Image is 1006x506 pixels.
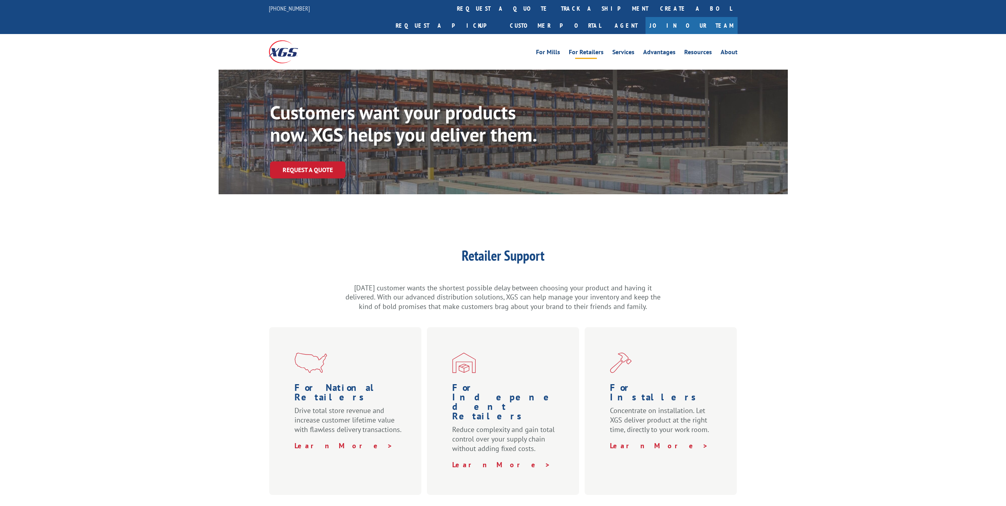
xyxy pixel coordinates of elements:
[610,406,715,441] p: Concentrate on installation. Let XGS deliver product at the right time, directly to your work room.
[607,17,646,34] a: Agent
[345,248,661,267] h1: Retailer Support
[390,17,504,34] a: Request a pickup
[270,101,553,146] p: Customers want your products now. XGS helps you deliver them.
[569,49,604,58] a: For Retailers
[452,383,557,425] h1: For Indepenedent Retailers
[269,4,310,12] a: [PHONE_NUMBER]
[452,425,557,460] p: Reduce complexity and gain total control over your supply chain without adding fixed costs.
[610,383,715,406] h1: For Installers
[646,17,738,34] a: Join Our Team
[294,441,393,450] a: Learn More >
[684,49,712,58] a: Resources
[294,352,327,373] img: xgs-icon-nationwide-reach-red
[612,49,634,58] a: Services
[536,49,560,58] a: For Mills
[294,383,406,406] h1: For National Retailers
[294,406,406,441] p: Drive total store revenue and increase customer lifetime value with flawless delivery transactions.
[452,352,476,373] img: XGS_Icon_SMBFlooringRetailer_Red
[643,49,676,58] a: Advantages
[452,460,551,469] a: Learn More >
[610,441,708,450] a: Learn More >
[610,352,632,373] img: XGS_Icon_Installers_Red
[504,17,607,34] a: Customer Portal
[345,283,661,311] p: [DATE] customer wants the shortest possible delay between choosing your product and having it del...
[721,49,738,58] a: About
[270,161,345,178] a: Request a Quote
